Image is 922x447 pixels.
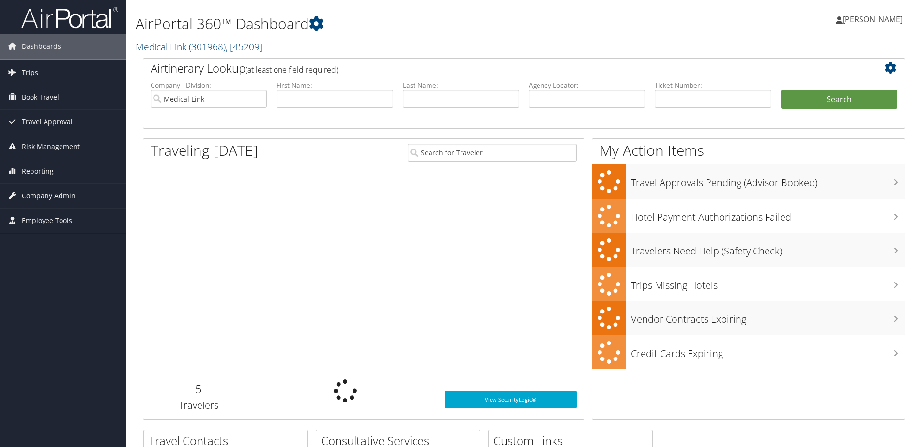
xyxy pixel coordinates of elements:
[151,399,246,412] h3: Travelers
[246,64,338,75] span: (at least one field required)
[408,144,577,162] input: Search for Traveler
[151,60,834,76] h2: Airtinerary Lookup
[136,40,262,53] a: Medical Link
[592,267,905,301] a: Trips Missing Hotels
[631,239,905,258] h3: Travelers Need Help (Safety Check)
[21,6,118,29] img: airportal-logo.png
[22,184,76,208] span: Company Admin
[529,80,645,90] label: Agency Locator:
[631,308,905,326] h3: Vendor Contracts Expiring
[136,14,653,34] h1: AirPortal 360™ Dashboard
[592,199,905,233] a: Hotel Payment Authorizations Failed
[592,164,905,199] a: Travel Approvals Pending (Advisor Booked)
[151,381,246,397] h2: 5
[189,40,226,53] span: ( 301968 )
[631,274,905,292] h3: Trips Missing Hotels
[843,14,903,25] span: [PERSON_NAME]
[22,209,72,233] span: Employee Tools
[631,171,905,190] h3: Travel Approvals Pending (Advisor Booked)
[151,80,267,90] label: Company - Division:
[22,85,59,109] span: Book Travel
[226,40,262,53] span: , [ 45209 ]
[403,80,519,90] label: Last Name:
[22,159,54,183] span: Reporting
[22,60,38,85] span: Trips
[22,110,73,134] span: Travel Approval
[277,80,393,90] label: First Name:
[592,335,905,370] a: Credit Cards Expiring
[836,5,912,34] a: [PERSON_NAME]
[781,90,897,109] button: Search
[22,134,80,159] span: Risk Management
[631,206,905,224] h3: Hotel Payment Authorizations Failed
[592,140,905,161] h1: My Action Items
[22,34,61,59] span: Dashboards
[445,391,577,408] a: View SecurityLogic®
[592,233,905,267] a: Travelers Need Help (Safety Check)
[631,342,905,360] h3: Credit Cards Expiring
[151,140,258,161] h1: Traveling [DATE]
[655,80,771,90] label: Ticket Number:
[592,301,905,335] a: Vendor Contracts Expiring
